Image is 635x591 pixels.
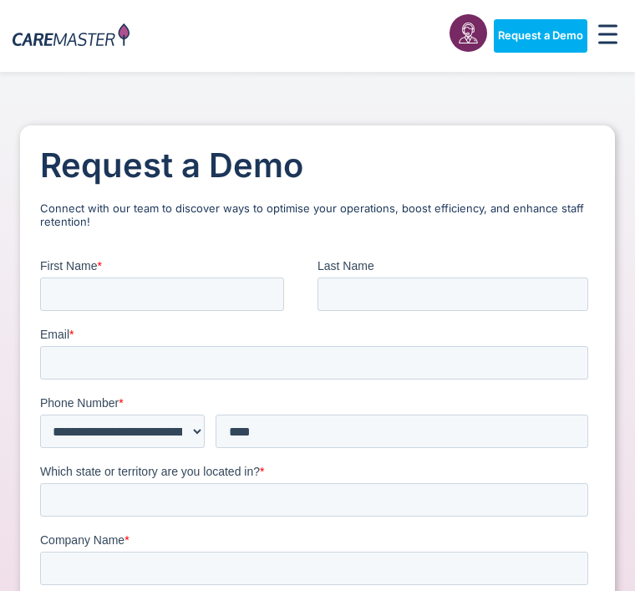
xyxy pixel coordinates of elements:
[277,2,334,15] span: Last Name
[40,145,595,186] h1: Request a Demo
[494,19,587,53] a: Request a Demo
[498,29,583,43] span: Request a Demo
[40,202,595,228] p: Connect with our team to discover ways to optimise your operations, boost efficiency, and enhance...
[13,23,130,49] img: CareMaster Logo
[594,19,623,53] div: Menu Toggle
